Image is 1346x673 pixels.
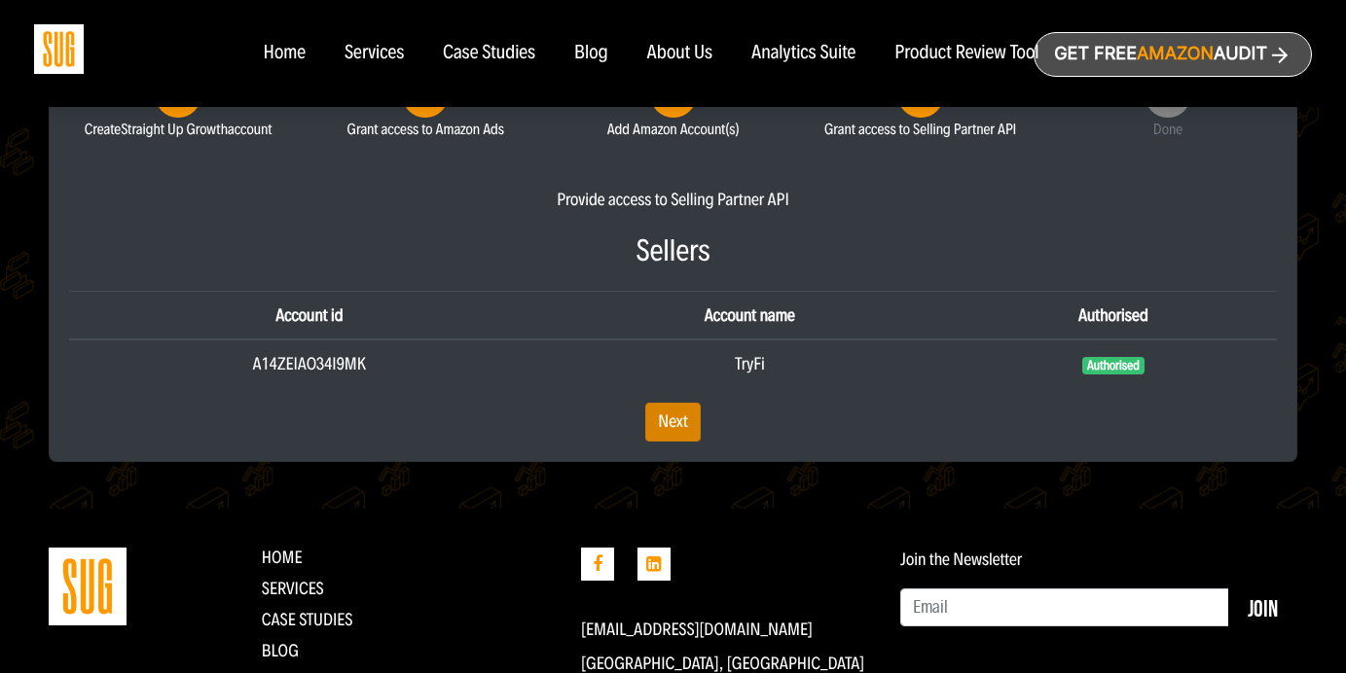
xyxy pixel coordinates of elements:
th: Account id [69,291,550,339]
a: Home [263,43,305,64]
th: Account name [550,291,950,339]
small: Add Amazon Account(s) [564,118,782,141]
button: Join [1228,588,1297,627]
th: Authorised [950,291,1277,339]
a: Blog [262,640,299,661]
img: Straight Up Growth [49,548,127,625]
a: [EMAIL_ADDRESS][DOMAIN_NAME] [581,619,813,640]
td: TryFi [550,339,950,387]
small: Grant access to Selling Partner API [812,118,1030,141]
img: Sug [34,24,84,74]
a: Blog [574,43,608,64]
a: Product Review Tool [894,43,1038,64]
a: Home [262,547,303,568]
a: Services [345,43,404,64]
span: Amazon [1137,44,1214,64]
a: Services [262,578,324,599]
a: Next [645,403,701,442]
div: Provide access to Selling Partner API [69,188,1277,211]
span: Straight Up Growth [121,120,228,138]
h3: Sellers [69,234,1277,267]
small: Grant access to Amazon Ads [316,118,534,141]
a: Get freeAmazonAudit [1034,32,1312,77]
input: Email [900,588,1229,627]
a: About Us [647,43,713,64]
label: Join the Newsletter [900,549,1022,569]
a: CASE STUDIES [262,609,353,630]
a: Analytics Suite [751,43,855,64]
small: Create account [69,118,287,141]
p: [GEOGRAPHIC_DATA], [GEOGRAPHIC_DATA] [581,654,871,673]
small: Done [1059,118,1277,141]
span: Authorised [1082,357,1144,374]
a: Case Studies [443,43,535,64]
td: A14ZEIAO34I9MK [69,339,550,387]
